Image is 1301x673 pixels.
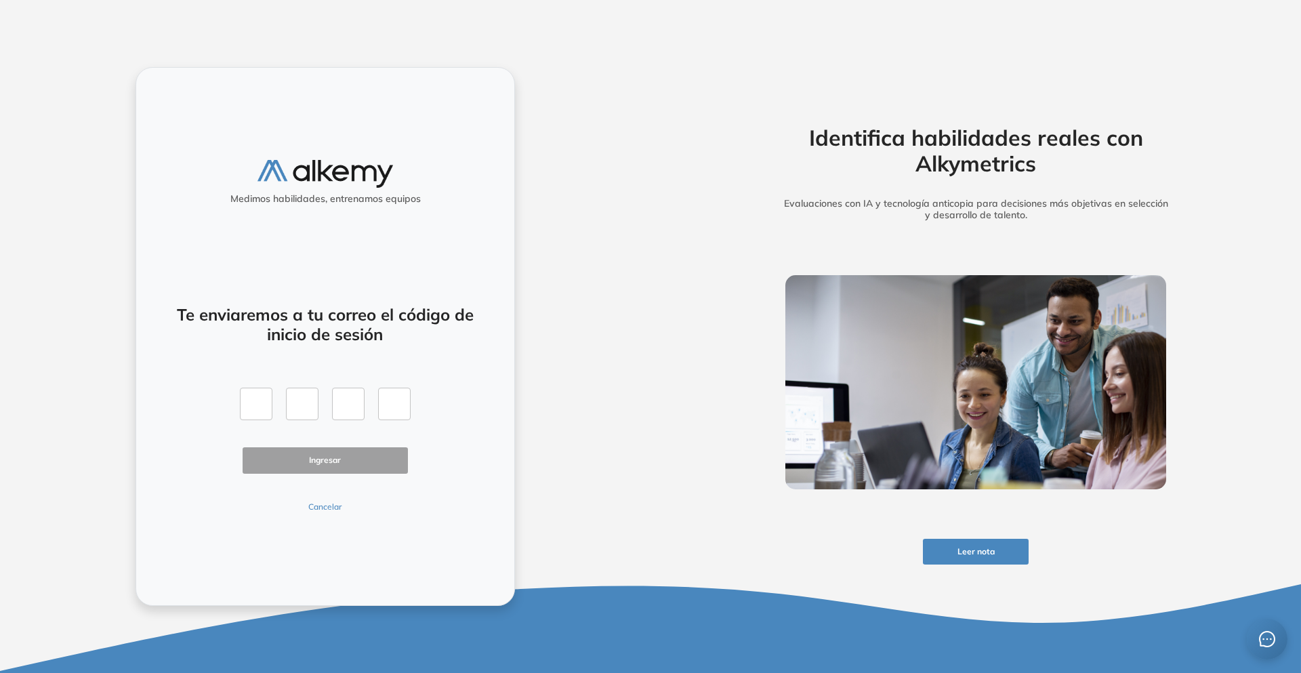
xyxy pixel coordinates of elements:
button: Leer nota [923,539,1029,565]
h4: Te enviaremos a tu correo el código de inicio de sesión [172,305,478,344]
button: Ingresar [243,447,408,474]
h2: Identifica habilidades reales con Alkymetrics [764,125,1187,177]
button: Cancelar [243,501,408,513]
span: message [1259,631,1275,647]
h5: Medimos habilidades, entrenamos equipos [142,193,509,205]
h5: Evaluaciones con IA y tecnología anticopia para decisiones más objetivas en selección y desarroll... [764,198,1187,221]
img: logo-alkemy [257,160,393,188]
img: img-more-info [785,275,1166,489]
